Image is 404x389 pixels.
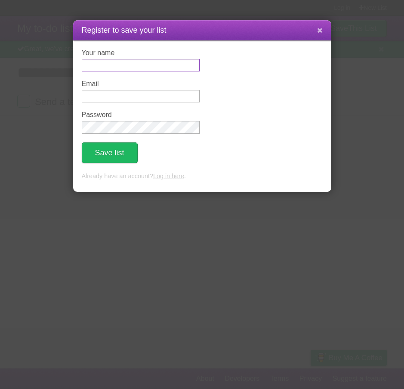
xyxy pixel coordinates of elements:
h1: Register to save your list [82,25,323,36]
p: Already have an account? . [82,172,323,181]
label: Password [82,111,200,119]
button: Save list [82,142,138,163]
a: Log in here [153,173,184,179]
label: Email [82,80,200,88]
label: Your name [82,49,200,57]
